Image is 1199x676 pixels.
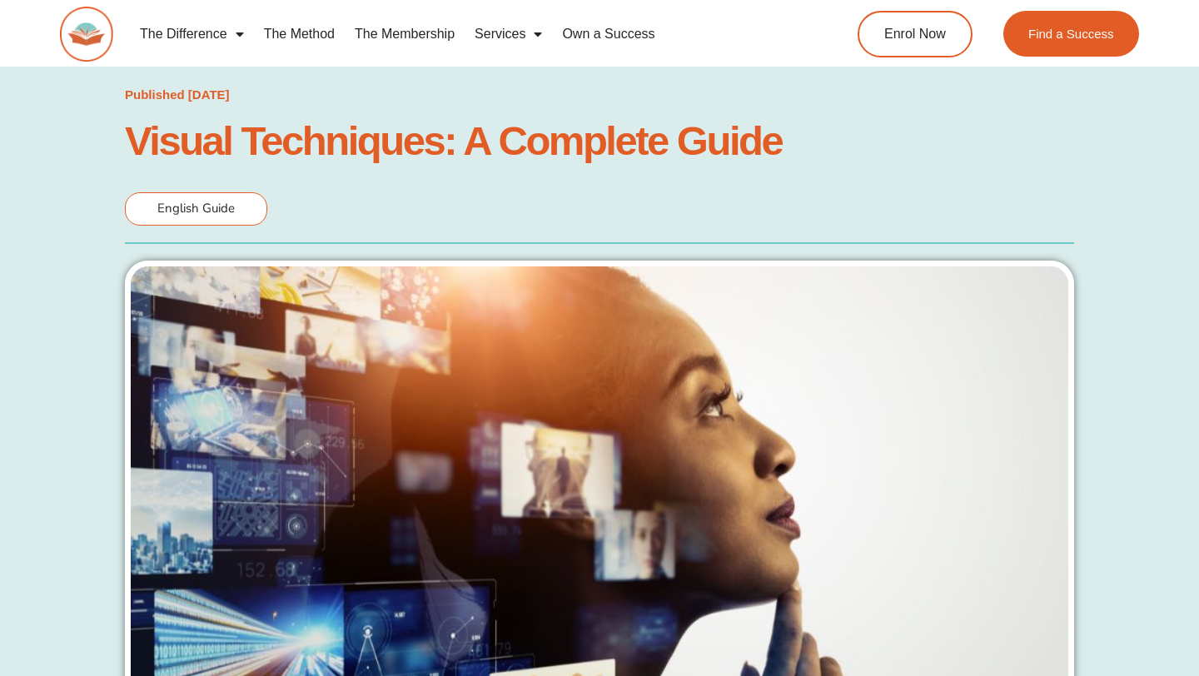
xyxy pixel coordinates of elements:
[125,83,230,107] a: Published [DATE]
[130,15,796,53] nav: Menu
[858,11,973,57] a: Enrol Now
[157,200,235,216] span: English Guide
[188,87,230,102] time: [DATE]
[1028,27,1114,40] span: Find a Success
[552,15,664,53] a: Own a Success
[465,15,552,53] a: Services
[125,87,185,102] span: Published
[254,15,345,53] a: The Method
[130,15,254,53] a: The Difference
[125,122,1074,159] h1: Visual Techniques: A Complete Guide
[345,15,465,53] a: The Membership
[1003,11,1139,57] a: Find a Success
[884,27,946,41] span: Enrol Now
